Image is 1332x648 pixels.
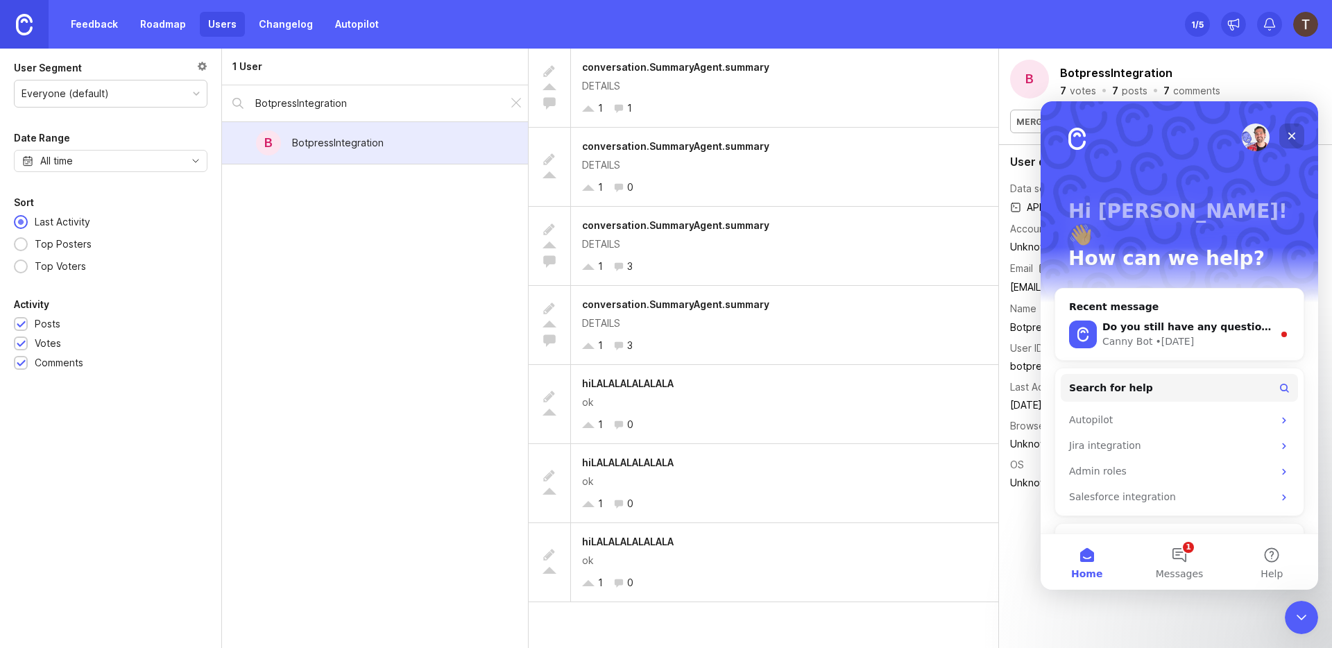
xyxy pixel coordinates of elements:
div: Admin roles [28,363,232,377]
div: Votes [35,336,61,351]
a: Changelog [250,12,321,37]
div: Close [239,22,264,47]
div: 1 /5 [1191,15,1204,34]
div: B [1010,60,1049,99]
img: Timothy Klint [1293,12,1318,37]
div: 3 [627,259,633,274]
div: Sort [14,194,34,211]
div: Email [1010,261,1033,276]
div: 1 [598,180,603,195]
div: ok [582,395,987,410]
a: Roadmap [132,12,194,37]
div: Browser [1010,418,1048,434]
div: B [256,130,281,155]
div: Posts [35,316,60,332]
button: 1/5 [1185,12,1210,37]
a: [EMAIL_ADDRESS][DOMAIN_NAME] [1010,281,1169,293]
div: OS [1010,457,1024,472]
div: Name [1010,301,1036,316]
a: Users [200,12,245,37]
div: 1 User [232,59,262,74]
td: Unknown [1010,435,1206,453]
div: Last Activity [1010,380,1066,395]
a: conversation.SummaryAgent.summaryDETAILS13 [529,286,998,365]
button: Help [185,433,277,488]
div: 1 [598,575,603,590]
button: Search for help [20,273,257,300]
div: 0 [627,496,633,511]
span: hiLALALALALALALA [582,377,674,389]
div: Top Posters [28,237,99,252]
div: Autopilot [20,306,257,332]
div: • [DATE] [115,233,154,248]
div: votes [1070,86,1096,96]
div: BotpressIntegration [292,135,384,151]
button: BotpressIntegration [1057,62,1175,83]
div: · [1152,86,1159,96]
div: Data source(s) [1010,181,1079,196]
a: hiLALALALALALALAok10 [529,444,998,523]
div: comments [1173,86,1220,96]
div: 1 [627,101,632,116]
span: hiLALALALALALALA [582,536,674,547]
div: User details [1010,156,1321,167]
div: 0 [627,180,633,195]
img: Canny Home [16,14,33,35]
span: Messages [115,468,163,477]
span: Do you still have any questions? I'm also happy to pass you to one of our humans here at [GEOGRAP... [62,220,673,231]
div: 7 [1112,86,1118,96]
span: Help [220,468,242,477]
svg: toggle icon [185,155,207,167]
div: 7 [1163,86,1170,96]
div: 1 [598,417,603,432]
div: 0 [627,417,633,432]
div: Admin roles [20,357,257,383]
button: Merge users [1010,110,1085,133]
div: Account Created [1010,221,1089,237]
time: [DATE] [1010,399,1042,411]
div: Salesforce integration [20,383,257,409]
div: Everyone (default) [22,86,109,101]
a: Autopilot [327,12,387,37]
div: Salesforce integration [28,389,232,403]
div: 1 [598,259,603,274]
div: botpress-integration-user [1010,359,1130,374]
div: DETAILS [582,157,987,173]
a: Feedback [62,12,126,37]
div: Activity [14,296,49,313]
button: Messages [92,433,185,488]
iframe: Intercom live chat [1041,101,1318,590]
span: hiLALALALALALALA [582,457,674,468]
div: · [1100,86,1108,96]
div: Unknown [1010,239,1206,255]
div: DETAILS [582,237,987,252]
span: Merge users [1016,117,1079,127]
td: Unknown [1010,474,1206,492]
div: All time [40,153,73,169]
span: conversation.SummaryAgent.summary [582,219,769,231]
div: 1 [598,101,603,116]
div: 0 [627,575,633,590]
a: hiLALALALALALALAok10 [529,365,998,444]
div: DETAILS [582,78,987,94]
div: Top Voters [28,259,93,274]
span: Home [31,468,62,477]
div: User ID [1010,341,1043,356]
a: conversation.SummaryAgent.summaryDETAILS11 [529,49,998,128]
a: conversation.SummaryAgent.summaryDETAILS13 [529,207,998,286]
div: 1 [598,496,603,511]
input: Search by name... [255,96,497,111]
div: 3 [627,338,633,353]
div: 1 [598,338,603,353]
span: conversation.SummaryAgent.summary [582,298,769,310]
a: conversation.SummaryAgent.summaryDETAILS10 [529,128,998,207]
